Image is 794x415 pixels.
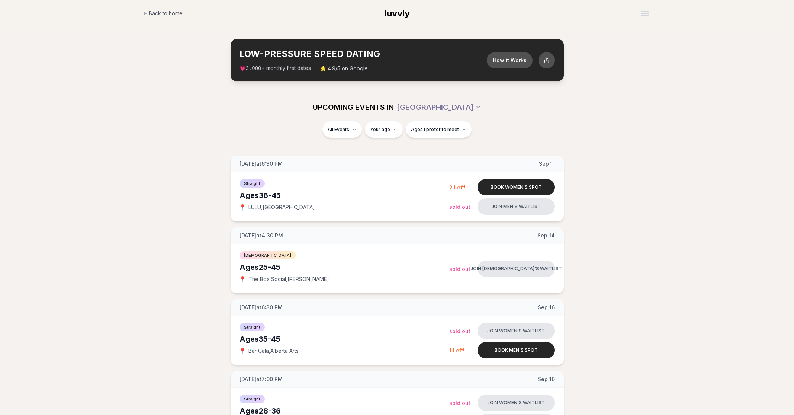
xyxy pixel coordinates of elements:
[370,127,390,133] span: Your age
[538,304,555,311] span: Sep 16
[638,8,652,19] button: Open menu
[240,304,283,311] span: [DATE] at 6:30 PM
[538,376,555,383] span: Sep 16
[322,121,362,138] button: All Events
[449,266,470,272] span: Sold Out
[240,262,449,272] div: Ages 25-45
[328,127,349,133] span: All Events
[240,276,245,282] span: 📍
[240,232,283,239] span: [DATE] at 4:30 PM
[539,160,555,167] span: Sep 11
[769,390,787,408] iframe: Intercom live chat
[240,395,265,403] span: Straight
[320,65,368,72] span: ⭐ 4.9/5 on Google
[240,251,296,259] span: [DEMOGRAPHIC_DATA]
[240,64,311,72] span: 💗 + monthly first dates
[449,328,470,334] span: Sold Out
[385,7,410,19] a: luvvly
[143,6,183,21] a: Back to home
[365,121,403,138] button: Your age
[149,10,183,17] span: Back to home
[240,160,283,167] span: [DATE] at 6:30 PM
[478,323,555,339] button: Join women's waitlist
[449,400,470,406] span: Sold Out
[240,190,449,201] div: Ages 36-45
[248,347,299,355] span: Bar Cala , Alberta Arts
[449,184,466,191] span: 2 Left!
[240,179,265,188] span: Straight
[478,395,555,411] button: Join women's waitlist
[478,342,555,358] button: Book men's spot
[246,66,261,71] span: 3,000
[385,8,410,19] span: luvvly
[248,275,329,283] span: The Box Social , [PERSON_NAME]
[240,323,265,331] span: Straight
[240,348,245,354] span: 📍
[240,204,245,210] span: 📍
[478,198,555,215] button: Join men's waitlist
[537,232,555,239] span: Sep 14
[487,52,533,68] button: How it Works
[240,48,487,60] h2: LOW-PRESSURE SPEED DATING
[411,127,459,133] span: Ages I prefer to meet
[240,334,449,344] div: Ages 35-45
[449,347,464,354] span: 1 Left!
[478,179,555,195] button: Book women's spot
[313,102,394,112] span: UPCOMING EVENTS IN
[449,204,470,210] span: Sold Out
[478,261,555,277] button: Join [DEMOGRAPHIC_DATA]'s waitlist
[397,99,481,115] button: [GEOGRAPHIC_DATA]
[248,204,315,211] span: LULU , [GEOGRAPHIC_DATA]
[406,121,472,138] button: Ages I prefer to meet
[240,376,283,383] span: [DATE] at 7:00 PM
